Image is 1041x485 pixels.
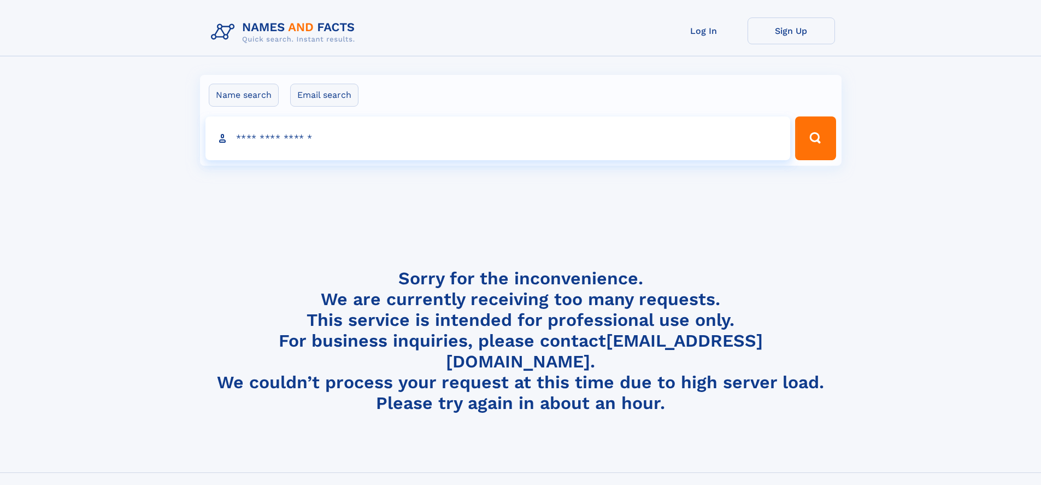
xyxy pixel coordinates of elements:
[207,268,835,414] h4: Sorry for the inconvenience. We are currently receiving too many requests. This service is intend...
[446,330,763,372] a: [EMAIL_ADDRESS][DOMAIN_NAME]
[209,84,279,107] label: Name search
[795,116,836,160] button: Search Button
[205,116,791,160] input: search input
[660,17,748,44] a: Log In
[290,84,358,107] label: Email search
[748,17,835,44] a: Sign Up
[207,17,364,47] img: Logo Names and Facts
